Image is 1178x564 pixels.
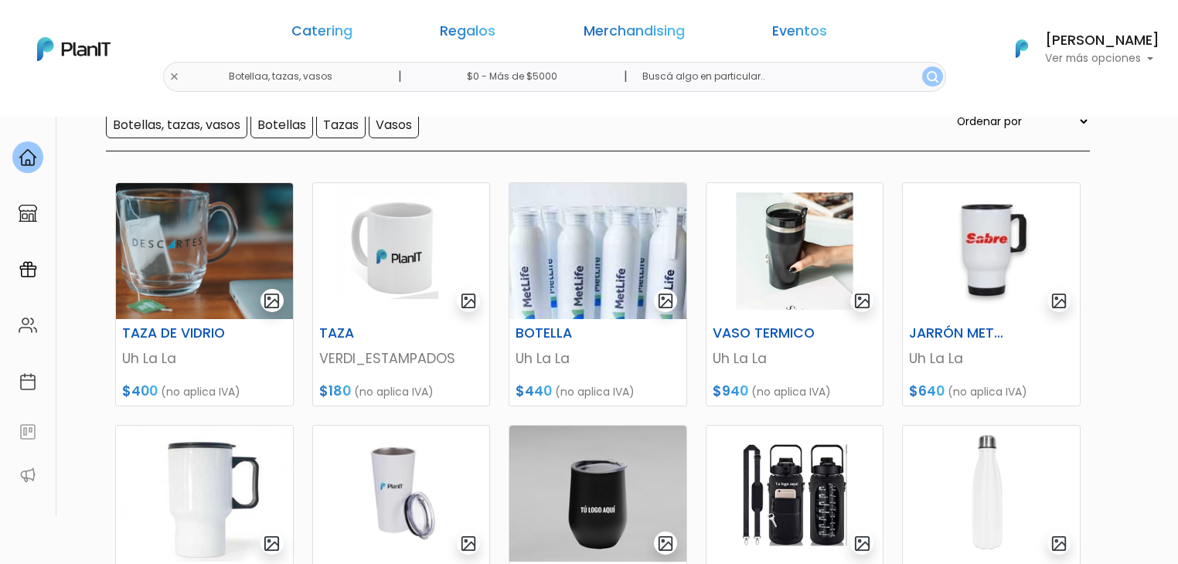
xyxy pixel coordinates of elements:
[706,182,884,406] a: gallery-light VASO TERMICO Uh La La $940 (no aplica IVA)
[19,204,37,223] img: marketplace-4ceaa7011d94191e9ded77b95e3339b90024bf715f7c57f8cf31f2d8c509eaba.svg
[909,348,1074,369] p: Uh La La
[313,426,490,562] img: thumb_924D10E0-301C-4A46-9193-67266101DCB0.jpeg
[1050,292,1068,310] img: gallery-light
[706,426,883,562] img: thumb_WhatsApp_Image_2023-10-13_at_12.42.04.jpg
[169,72,179,82] img: close-6986928ebcb1d6c9903e3b54e860dbc4d054630f23adef3a32610726dff6a82b.svg
[116,426,293,562] img: thumb_WhatsApp_Image_2023-06-26_at_17.05.32.jpeg
[122,348,287,369] p: Uh La La
[703,325,826,341] h6: VASO TERMICO
[398,67,402,86] p: |
[122,382,158,400] span: $400
[1045,34,1159,48] h6: [PERSON_NAME]
[354,384,434,399] span: (no aplica IVA)
[555,384,635,399] span: (no aplica IVA)
[319,382,351,400] span: $180
[630,62,946,92] input: Buscá algo en particular..
[19,466,37,484] img: partners-52edf745621dab592f3b2c58e3bca9d71375a7ef29c3b500c9f145b62cc070d4.svg
[516,348,680,369] p: Uh La La
[751,384,831,399] span: (no aplica IVA)
[509,426,686,562] img: thumb_Captura_de_pantalla_2023-07-10_122156.jpg
[516,382,552,400] span: $440
[313,183,490,319] img: thumb_9E0D74E5-E8BA-4212-89BE-C07E7E2A2B6F.jpeg
[312,182,491,406] a: gallery-light TAZA VERDI_ESTAMPADOS $180 (no aplica IVA)
[902,182,1081,406] a: gallery-light JARRÓN METÁLICO Uh La La $640 (no aplica IVA)
[316,112,366,138] input: Tazas
[80,15,223,45] div: ¿Necesitás ayuda?
[113,325,235,341] h6: TAZA DE VIDRIO
[37,37,111,61] img: PlanIt Logo
[657,292,675,310] img: gallery-light
[440,25,495,43] a: Regalos
[310,325,432,341] h6: TAZA
[772,25,827,43] a: Eventos
[460,535,478,552] img: gallery-light
[903,183,1080,319] img: thumb_DE14F5DD-6C5D-4AF2-8A1B-AB8F8E4510FC.jpeg
[657,535,675,552] img: gallery-light
[263,292,281,310] img: gallery-light
[900,325,1022,341] h6: JARRÓN METÁLICO
[1045,53,1159,64] p: Ver más opciones
[250,112,313,138] input: Botellas
[927,71,938,83] img: search_button-432b6d5273f82d61273b3651a40e1bd1b912527efae98b1b7a1b2c0702e16a8d.svg
[19,260,37,279] img: campaigns-02234683943229c281be62815700db0a1741e53638e28bf9629b52c665b00959.svg
[909,382,945,400] span: $640
[713,382,748,400] span: $940
[19,423,37,441] img: feedback-78b5a0c8f98aac82b08bfc38622c3050aee476f2c9584af64705fc4e61158814.svg
[263,535,281,552] img: gallery-light
[1050,535,1068,552] img: gallery-light
[624,67,628,86] p: |
[706,183,883,319] img: thumb_WhatsApp_Image_2023-04-20_at_11.36.09.jpg
[903,426,1080,562] img: thumb_WhatsApp_Image_2023-10-16_at_16.10.27.jpg
[853,292,871,310] img: gallery-light
[584,25,685,43] a: Merchandising
[713,348,877,369] p: Uh La La
[291,25,352,43] a: Catering
[115,182,294,406] a: gallery-light TAZA DE VIDRIO Uh La La $400 (no aplica IVA)
[116,183,293,319] img: thumb_image00018-PhotoRoom.png
[1005,32,1039,66] img: PlanIt Logo
[161,384,240,399] span: (no aplica IVA)
[369,112,419,138] input: Vasos
[19,148,37,167] img: home-e721727adea9d79c4d83392d1f703f7f8bce08238fde08b1acbfd93340b81755.svg
[506,325,628,341] h6: BOTELLA
[319,348,484,369] p: VERDI_ESTAMPADOS
[996,29,1159,69] button: PlanIt Logo [PERSON_NAME] Ver más opciones
[19,316,37,335] img: people-662611757002400ad9ed0e3c099ab2801c6687ba6c219adb57efc949bc21e19d.svg
[948,384,1027,399] span: (no aplica IVA)
[509,182,687,406] a: gallery-light BOTELLA Uh La La $440 (no aplica IVA)
[509,183,686,319] img: thumb_PHOTO-2024-03-25-11-53-27.jpg
[106,112,247,138] input: Botellas, tazas, vasos
[460,292,478,310] img: gallery-light
[19,372,37,391] img: calendar-87d922413cdce8b2cf7b7f5f62616a5cf9e4887200fb71536465627b3292af00.svg
[853,535,871,552] img: gallery-light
